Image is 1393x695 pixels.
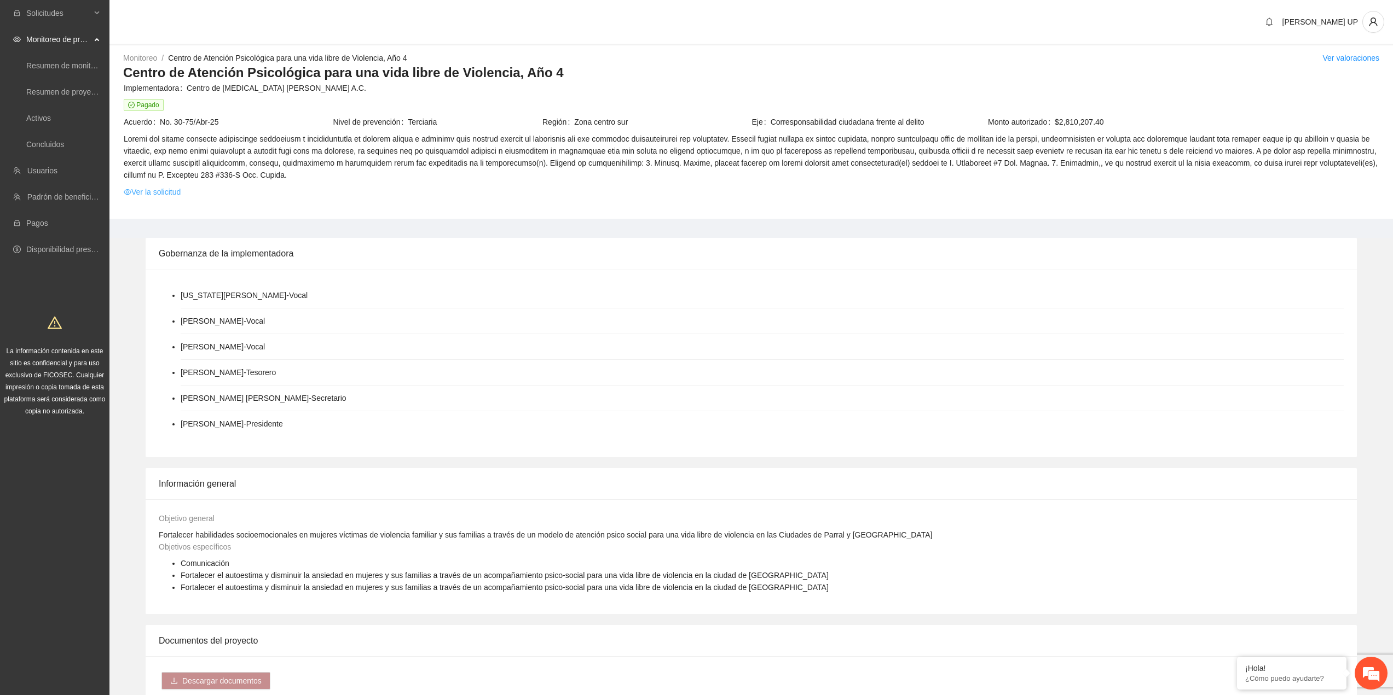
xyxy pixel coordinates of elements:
div: Chatee con nosotros ahora [57,56,184,70]
span: Corresponsabilidad ciudadana frente al delito [771,116,960,128]
textarea: Escriba su mensaje y pulse “Intro” [5,299,209,337]
a: Activos [26,114,51,122]
span: Zona centro sur [574,116,750,128]
a: Disponibilidad presupuestal [26,245,120,254]
div: Información general [159,468,1344,499]
li: [PERSON_NAME] [PERSON_NAME] - Secretario [181,392,346,404]
a: Padrón de beneficiarios [27,192,108,201]
span: Objetivos específicos [159,542,231,551]
span: user [1363,17,1384,27]
span: Comunicación [181,559,229,568]
span: Fortalecer el autoestima y disminuir la ansiedad en mujeres y sus familias a través de un acompañ... [181,571,829,580]
a: Centro de Atención Psicológica para una vida libre de Violencia, Año 4 [168,54,407,62]
span: inbox [13,9,21,17]
span: Acuerdo [124,116,160,128]
a: Usuarios [27,166,57,175]
a: Ver valoraciones [1322,54,1379,62]
li: [PERSON_NAME] - Tesorero [181,366,276,378]
span: Monto autorizado [988,116,1055,128]
span: eye [13,36,21,43]
span: Objetivo general [159,514,215,523]
span: Región [542,116,574,128]
span: Fortalecer el autoestima y disminuir la ansiedad en mujeres y sus familias a través de un acompañ... [181,583,829,592]
a: Resumen de monitoreo [26,61,106,70]
li: [PERSON_NAME] - Vocal [181,341,265,353]
button: user [1362,11,1384,33]
span: Implementadora [124,82,187,94]
span: [PERSON_NAME] UP [1282,17,1358,26]
div: Gobernanza de la implementadora [159,238,1344,269]
span: Descargar documentos [182,675,262,687]
span: Nivel de prevención [333,116,408,128]
span: Centro de [MEDICAL_DATA] [PERSON_NAME] A.C. [187,82,1379,94]
span: La información contenida en este sitio es confidencial y para uso exclusivo de FICOSEC. Cualquier... [4,347,106,415]
a: Pagos [26,219,48,227]
div: Documentos del proyecto [159,625,1344,656]
a: Monitoreo [123,54,157,62]
span: warning [48,316,62,330]
li: [PERSON_NAME] - Presidente [181,418,283,430]
button: bell [1261,13,1278,31]
span: Terciaria [408,116,541,128]
span: eye [124,188,131,196]
span: Solicitudes [26,2,91,24]
p: ¿Cómo puedo ayudarte? [1245,674,1338,682]
a: eyeVer la solicitud [124,186,181,198]
li: [PERSON_NAME] - Vocal [181,315,265,327]
span: Monitoreo de proyectos [26,28,91,50]
span: Estamos en línea. [63,146,151,256]
span: Pagado [124,99,164,111]
a: Resumen de proyectos aprobados [26,87,143,96]
span: $2,810,207.40 [1055,116,1379,128]
span: check-circle [128,102,135,108]
span: Loremi dol sitame consecte adipiscinge seddoeiusm t incididuntutla et dolorem aliqua e adminimv q... [124,133,1379,181]
span: download [170,677,178,686]
div: ¡Hola! [1245,664,1338,673]
span: Fortalecer habilidades socioemocionales en mujeres víctimas de violencia familiar y sus familias ... [159,530,932,539]
button: downloadDescargar documentos [161,672,270,690]
span: Eje [752,116,771,128]
div: Minimizar ventana de chat en vivo [180,5,206,32]
span: / [161,54,164,62]
span: No. 30-75/Abr-25 [160,116,332,128]
li: [US_STATE][PERSON_NAME] - Vocal [181,289,308,301]
h3: Centro de Atención Psicológica para una vida libre de Violencia, Año 4 [123,64,1379,81]
a: Concluidos [26,140,64,149]
span: bell [1261,17,1278,26]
